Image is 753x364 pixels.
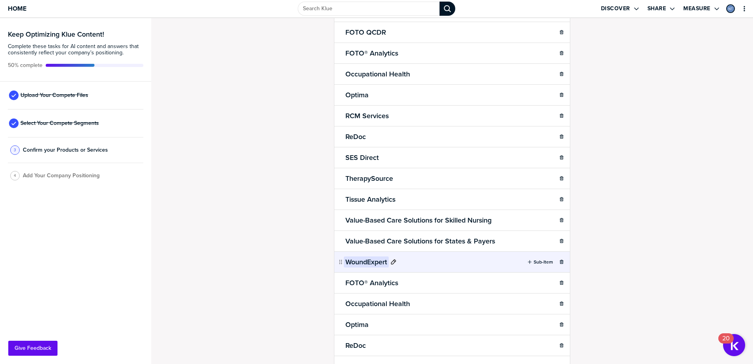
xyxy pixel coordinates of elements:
[344,256,389,267] h2: WoundExpert
[344,48,400,59] h2: FOTO® Analytics
[727,5,734,12] img: 05668bc5cb557cc79a6672a2b95b8027-sml.png
[344,110,390,121] h2: RCM Services
[344,277,400,288] h2: FOTO® Analytics
[344,89,370,100] h2: Optima
[344,152,380,163] h2: SES Direct
[344,319,370,330] h2: Optima
[722,338,730,349] div: 20
[8,31,143,38] h3: Keep Optimizing Klue Content!
[20,92,88,98] span: Upload Your Compete Files
[344,298,412,309] h2: Occupational Health
[344,236,497,247] h2: Value-Based Care Solutions for States & Payers
[647,5,666,12] label: Share
[344,69,412,80] h2: Occupational Health
[23,173,100,179] span: Add Your Company Positioning
[601,5,630,12] label: Discover
[726,4,735,13] div: Neal Thurman
[298,2,440,16] input: Search Klue
[344,173,395,184] h2: TherapySource
[344,215,493,226] h2: Value-Based Care Solutions for Skilled Nursing
[8,43,143,56] span: Complete these tasks for AI content and answers that consistently reflect your company’s position...
[344,27,388,38] h2: FOTO QCDR
[440,2,455,16] div: Search Klue
[20,120,99,126] span: Select Your Compete Segments
[23,147,108,153] span: Confirm your Products or Services
[8,62,43,69] span: Active
[534,259,553,265] label: Sub-Item
[344,194,397,205] h2: Tissue Analytics
[14,147,16,153] span: 3
[683,5,710,12] label: Measure
[344,131,367,142] h2: ReDoc
[14,173,16,178] span: 4
[723,334,745,356] button: Open Resource Center, 20 new notifications
[344,340,367,351] h2: ReDoc
[725,4,736,14] a: Edit Profile
[8,341,57,356] button: Give Feedback
[8,5,26,12] span: Home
